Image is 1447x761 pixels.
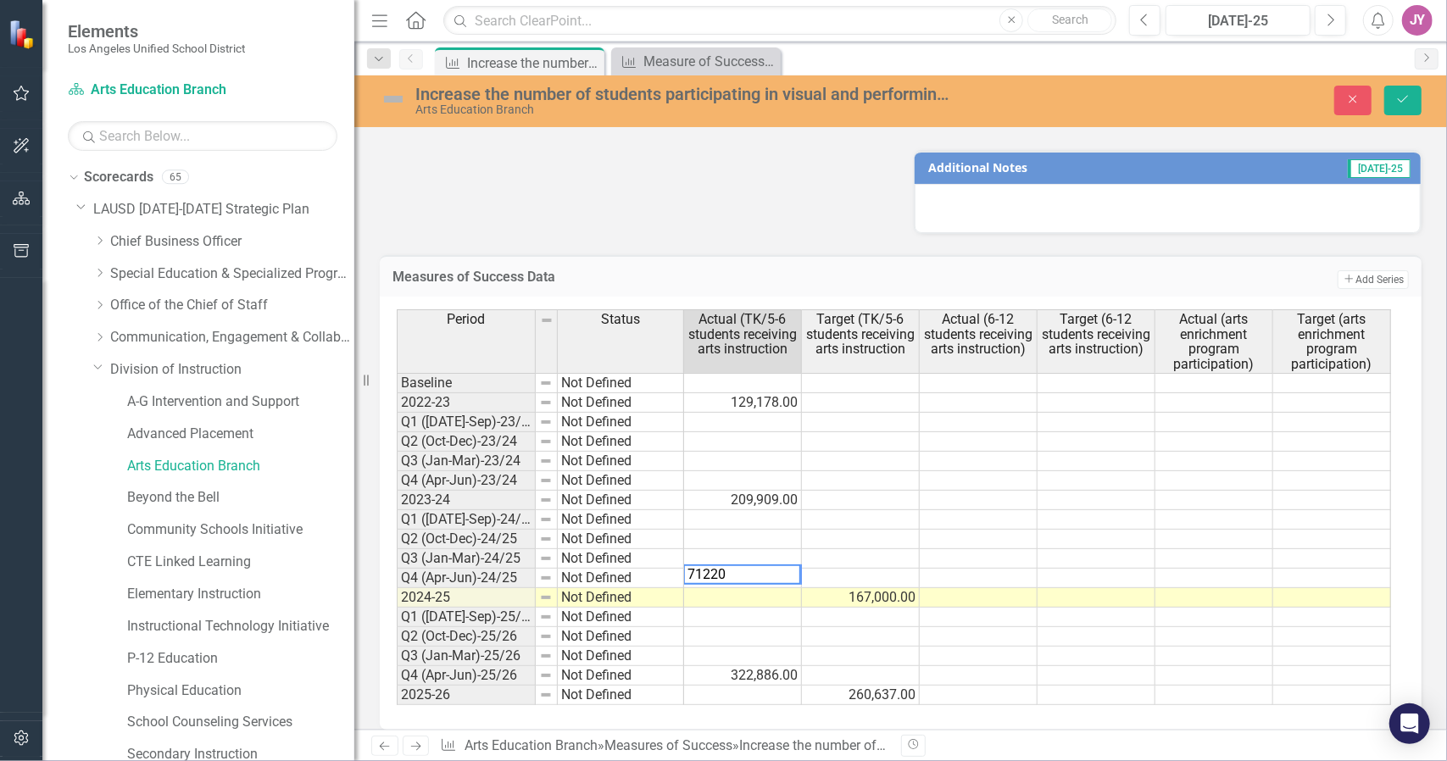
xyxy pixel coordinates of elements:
img: ClearPoint Strategy [8,19,38,48]
span: Target (6-12 students receiving arts instruction) [1041,312,1151,357]
span: Actual (arts enrichment program participation) [1159,312,1269,371]
a: Community Schools Initiative [127,520,354,540]
div: 65 [162,170,189,185]
td: 2022-23 [397,393,536,413]
td: Not Defined [558,627,684,647]
td: 209,909.00 [684,491,802,510]
a: Arts Education Branch [465,737,598,753]
td: Not Defined [558,588,684,608]
a: CTE Linked Learning [127,553,354,572]
small: Los Angeles Unified School District [68,42,245,55]
img: 8DAGhfEEPCf229AAAAAElFTkSuQmCC [540,314,554,327]
a: Scorecards [84,168,153,187]
a: Beyond the Bell [127,488,354,508]
td: Not Defined [558,530,684,549]
td: Not Defined [558,373,684,393]
td: Q2 (Oct-Dec)-24/25 [397,530,536,549]
div: Increase the number of students participating in visual and performing arts programs District-wide [739,737,1324,753]
img: 8DAGhfEEPCf229AAAAAElFTkSuQmCC [539,415,553,429]
div: Measure of Success - Scorecard Report [643,51,776,72]
input: Search ClearPoint... [443,6,1116,36]
a: Chief Business Officer [110,232,354,252]
td: Not Defined [558,647,684,666]
td: Not Defined [558,549,684,569]
img: 8DAGhfEEPCf229AAAAAElFTkSuQmCC [539,474,553,487]
img: 8DAGhfEEPCf229AAAAAElFTkSuQmCC [539,513,553,526]
img: 8DAGhfEEPCf229AAAAAElFTkSuQmCC [539,688,553,702]
h3: Additional Notes [929,161,1222,174]
img: 8DAGhfEEPCf229AAAAAElFTkSuQmCC [539,396,553,409]
td: Baseline [397,373,536,393]
span: [DATE]-25 [1348,159,1411,178]
td: Not Defined [558,686,684,705]
a: Physical Education [127,681,354,701]
td: Not Defined [558,452,684,471]
a: Measures of Success [604,737,732,753]
img: 8DAGhfEEPCf229AAAAAElFTkSuQmCC [539,571,553,585]
td: Q1 ([DATE]-Sep)-24/25 [397,510,536,530]
img: 8DAGhfEEPCf229AAAAAElFTkSuQmCC [539,376,553,390]
td: 2025-26 [397,686,536,705]
img: 8DAGhfEEPCf229AAAAAElFTkSuQmCC [539,610,553,624]
td: Q4 (Apr-Jun)-25/26 [397,666,536,686]
td: Q3 (Jan-Mar)-25/26 [397,647,536,666]
td: Q2 (Oct-Dec)-23/24 [397,432,536,452]
td: 2023-24 [397,491,536,510]
td: Q2 (Oct-Dec)-25/26 [397,627,536,647]
button: Add Series [1338,270,1409,289]
td: Not Defined [558,608,684,627]
input: Search Below... [68,121,337,151]
td: Q3 (Jan-Mar)-23/24 [397,452,536,471]
td: Not Defined [558,666,684,686]
td: 260,637.00 [802,686,920,705]
span: Actual (6-12 students receiving arts instruction) [923,312,1033,357]
img: 8DAGhfEEPCf229AAAAAElFTkSuQmCC [539,532,553,546]
td: Not Defined [558,471,684,491]
div: Increase the number of students participating in visual and performing arts programs District-wide [467,53,600,74]
a: Advanced Placement [127,425,354,444]
a: School Counseling Services [127,713,354,732]
td: 2024-25 [397,588,536,608]
td: Q3 (Jan-Mar)-24/25 [397,549,536,569]
img: 8DAGhfEEPCf229AAAAAElFTkSuQmCC [539,552,553,565]
div: Arts Education Branch [415,103,958,116]
td: Not Defined [558,432,684,452]
img: 8DAGhfEEPCf229AAAAAElFTkSuQmCC [539,493,553,507]
td: Q4 (Apr-Jun)-23/24 [397,471,536,491]
h3: Measures of Success Data [392,269,1099,285]
img: 8DAGhfEEPCf229AAAAAElFTkSuQmCC [539,454,553,468]
a: P-12 Education [127,649,354,669]
td: 322,886.00 [684,666,802,686]
td: Not Defined [558,491,684,510]
a: Instructional Technology Initiative [127,617,354,636]
td: Q1 ([DATE]-Sep)-25/26 [397,608,536,627]
td: 167,000.00 [802,588,920,608]
td: Not Defined [558,413,684,432]
img: Not Defined [380,86,407,113]
button: [DATE]-25 [1166,5,1311,36]
a: Arts Education Branch [127,457,354,476]
span: Period [448,312,486,327]
span: Actual (TK/5-6 students receiving arts instruction [687,312,798,357]
span: Elements [68,21,245,42]
a: Communication, Engagement & Collaboration [110,328,354,347]
img: 8DAGhfEEPCf229AAAAAElFTkSuQmCC [539,435,553,448]
span: Target (TK/5-6 students receiving arts instruction [805,312,916,357]
a: Division of Instruction [110,360,354,380]
td: Q4 (Apr-Jun)-24/25 [397,569,536,588]
a: Office of the Chief of Staff [110,296,354,315]
td: Not Defined [558,393,684,413]
img: 8DAGhfEEPCf229AAAAAElFTkSuQmCC [539,591,553,604]
img: 8DAGhfEEPCf229AAAAAElFTkSuQmCC [539,649,553,663]
a: A-G Intervention and Support [127,392,354,412]
span: Search [1052,13,1088,26]
button: JY [1402,5,1433,36]
img: 8DAGhfEEPCf229AAAAAElFTkSuQmCC [539,669,553,682]
a: Measure of Success - Scorecard Report [615,51,776,72]
div: Open Intercom Messenger [1389,703,1430,744]
a: Arts Education Branch [68,81,280,100]
div: Increase the number of students participating in visual and performing arts programs District-wide [415,85,958,103]
td: Not Defined [558,510,684,530]
a: Special Education & Specialized Programs [110,264,354,284]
